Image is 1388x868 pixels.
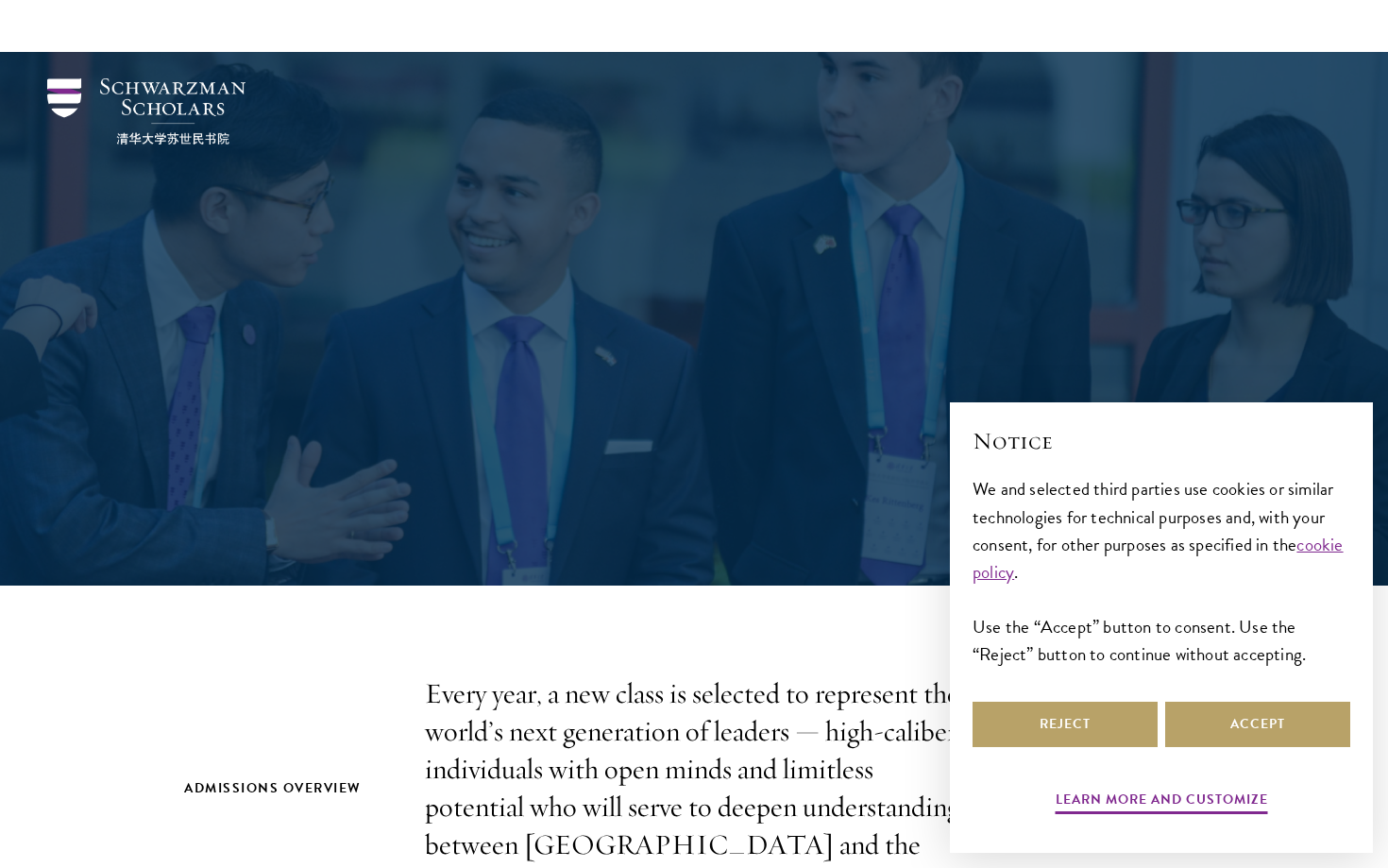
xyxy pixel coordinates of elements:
button: Reject [973,702,1158,747]
a: cookie policy [973,531,1344,586]
h2: Notice [973,425,1350,457]
div: We and selected third parties use cookies or similar technologies for technical purposes and, wit... [973,475,1350,667]
button: Accept [1165,702,1350,747]
button: Learn more and customize [1056,788,1268,817]
img: Schwarzman Scholars [47,78,245,145]
h2: Admissions Overview [184,776,387,800]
